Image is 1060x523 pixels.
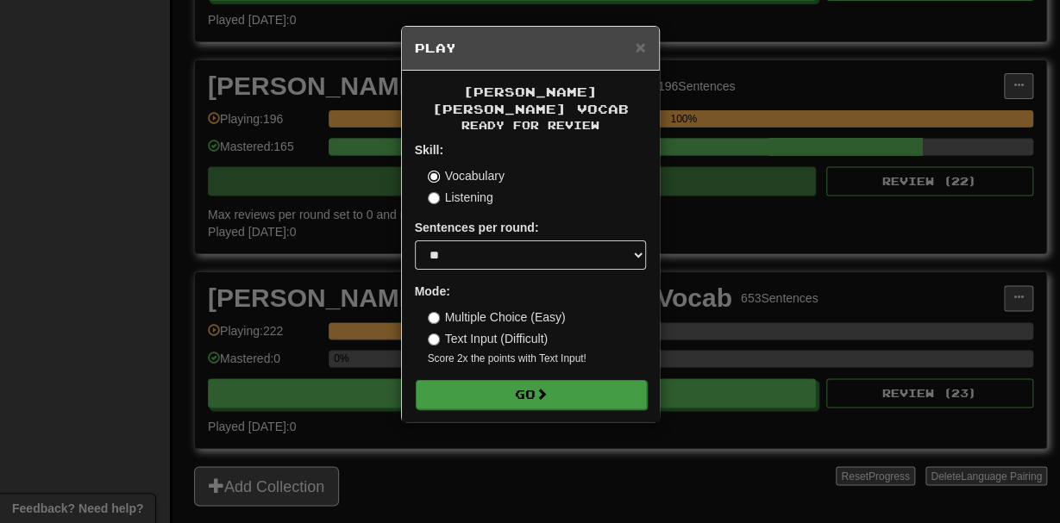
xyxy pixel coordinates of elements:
[428,312,440,324] input: Multiple Choice (Easy)
[428,352,646,366] small: Score 2x the points with Text Input !
[428,192,440,204] input: Listening
[635,37,645,57] span: ×
[432,84,629,116] span: [PERSON_NAME] [PERSON_NAME] Vocab
[428,167,505,184] label: Vocabulary
[415,40,646,57] h5: Play
[428,308,566,326] label: Multiple Choice (Easy)
[635,38,645,56] button: Close
[428,333,440,346] input: Text Input (Difficult)
[428,171,440,183] input: Vocabulary
[428,189,493,206] label: Listening
[415,118,646,133] small: Ready for Review
[415,284,450,298] strong: Mode:
[415,219,539,236] label: Sentences per round:
[428,330,549,347] label: Text Input (Difficult)
[415,143,443,157] strong: Skill:
[416,380,647,409] button: Go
